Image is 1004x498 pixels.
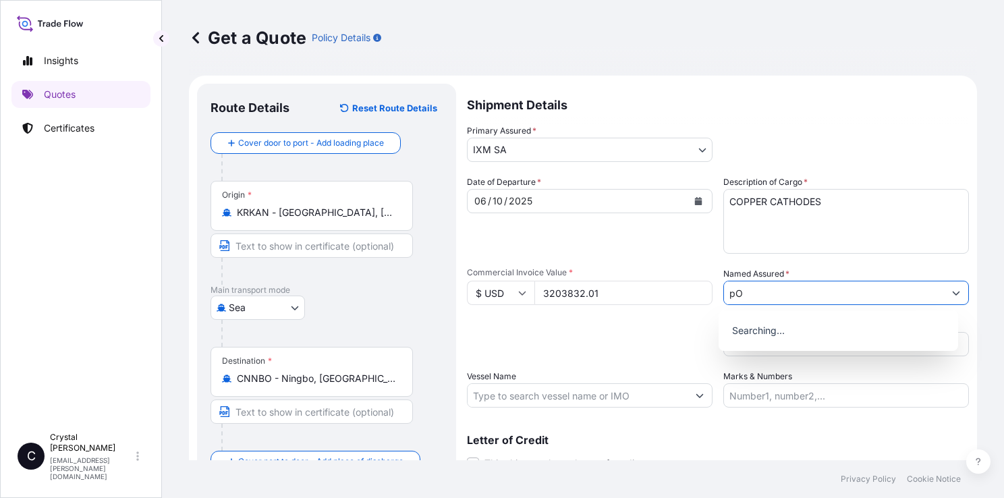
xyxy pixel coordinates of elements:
[238,136,384,150] span: Cover door to port - Add loading place
[211,100,289,116] p: Route Details
[841,474,896,485] p: Privacy Policy
[473,193,488,209] div: day,
[467,435,969,445] p: Letter of Credit
[467,370,516,383] label: Vessel Name
[50,432,134,453] p: Crystal [PERSON_NAME]
[352,101,437,115] p: Reset Route Details
[211,296,305,320] button: Select transport
[237,372,396,385] input: Destination
[467,175,541,189] span: Date of Departure
[724,316,953,345] div: Suggestions
[211,285,443,296] p: Main transport mode
[211,399,413,424] input: Text to appear on certificate
[44,54,78,67] p: Insights
[44,121,94,135] p: Certificates
[944,281,968,305] button: Show suggestions
[27,449,36,463] span: C
[907,474,961,485] p: Cookie Notice
[467,84,969,124] p: Shipment Details
[723,370,792,383] label: Marks & Numbers
[312,31,370,45] p: Policy Details
[189,27,306,49] p: Get a Quote
[484,457,638,470] span: This shipment has a letter of credit
[507,193,534,209] div: year,
[688,383,712,408] button: Show suggestions
[211,233,413,258] input: Text to appear on certificate
[468,383,688,408] input: Type to search vessel name or IMO
[723,267,789,281] label: Named Assured
[222,190,252,200] div: Origin
[488,193,491,209] div: /
[50,456,134,480] p: [EMAIL_ADDRESS][PERSON_NAME][DOMAIN_NAME]
[724,281,944,305] input: Full name
[723,383,969,408] input: Number1, number2,...
[688,190,709,212] button: Calendar
[467,267,713,278] span: Commercial Invoice Value
[222,356,272,366] div: Destination
[229,301,246,314] span: Sea
[237,206,396,219] input: Origin
[724,316,953,345] p: Searching...
[238,455,403,468] span: Cover port to door - Add place of discharge
[473,143,507,157] span: IXM SA
[723,175,808,189] label: Description of Cargo
[491,193,504,209] div: month,
[534,281,713,305] input: Type amount
[467,124,536,138] span: Primary Assured
[504,193,507,209] div: /
[44,88,76,101] p: Quotes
